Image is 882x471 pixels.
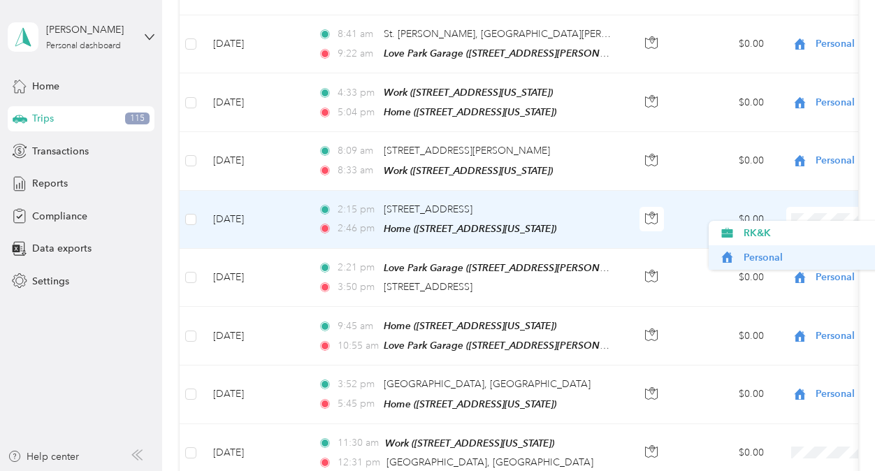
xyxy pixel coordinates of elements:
span: Home ([STREET_ADDRESS][US_STATE]) [384,398,556,410]
span: 12:31 pm [338,455,380,470]
span: 2:21 pm [338,260,377,275]
button: Help center [8,449,79,464]
td: $0.00 [677,365,775,423]
span: 2:46 pm [338,221,377,236]
span: [STREET_ADDRESS][PERSON_NAME] [384,145,550,157]
span: 10:55 am [338,338,377,354]
span: [GEOGRAPHIC_DATA], [GEOGRAPHIC_DATA] [384,378,591,390]
td: $0.00 [677,15,775,73]
span: Settings [32,274,69,289]
span: 2:15 pm [338,202,377,217]
td: [DATE] [202,307,307,365]
div: [PERSON_NAME] [46,22,133,37]
span: Love Park Garage ([STREET_ADDRESS][PERSON_NAME][US_STATE]) [384,48,688,59]
span: Reports [32,176,68,191]
span: 8:33 am [338,163,377,178]
td: $0.00 [677,307,775,365]
td: [DATE] [202,15,307,73]
span: Love Park Garage ([STREET_ADDRESS][PERSON_NAME][US_STATE]) [384,340,688,352]
span: [STREET_ADDRESS] [384,281,472,293]
span: [STREET_ADDRESS] [384,203,472,215]
span: Love Park Garage ([STREET_ADDRESS][PERSON_NAME][US_STATE]) [384,262,688,274]
td: [DATE] [202,191,307,249]
span: 9:22 am [338,46,377,61]
span: 8:41 am [338,27,377,42]
td: $0.00 [677,191,775,249]
td: [DATE] [202,132,307,190]
span: Data exports [32,241,92,256]
td: $0.00 [677,132,775,190]
span: [GEOGRAPHIC_DATA], [GEOGRAPHIC_DATA] [386,456,593,468]
span: 4:33 pm [338,85,377,101]
span: Work ([STREET_ADDRESS][US_STATE]) [384,165,553,176]
td: [DATE] [202,365,307,423]
td: $0.00 [677,73,775,132]
span: Personal [744,250,873,265]
iframe: Everlance-gr Chat Button Frame [804,393,882,471]
span: Home ([STREET_ADDRESS][US_STATE]) [384,106,556,117]
span: 8:09 am [338,143,377,159]
span: 5:04 pm [338,105,377,120]
div: Personal dashboard [46,42,121,50]
span: 3:50 pm [338,280,377,295]
span: Home [32,79,59,94]
span: RK&K [744,226,873,240]
span: Work ([STREET_ADDRESS][US_STATE]) [384,87,553,98]
span: 115 [125,113,150,125]
span: Trips [32,111,54,126]
span: 5:45 pm [338,396,377,412]
span: 3:52 pm [338,377,377,392]
span: 11:30 am [338,435,379,451]
span: Compliance [32,209,87,224]
span: Work ([STREET_ADDRESS][US_STATE]) [385,437,554,449]
span: St. [PERSON_NAME], [GEOGRAPHIC_DATA][PERSON_NAME], [GEOGRAPHIC_DATA] [384,28,765,40]
td: [DATE] [202,73,307,132]
span: Home ([STREET_ADDRESS][US_STATE]) [384,320,556,331]
span: Home ([STREET_ADDRESS][US_STATE]) [384,223,556,234]
td: $0.00 [677,249,775,307]
td: [DATE] [202,249,307,307]
span: 9:45 am [338,319,377,334]
span: Transactions [32,144,89,159]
